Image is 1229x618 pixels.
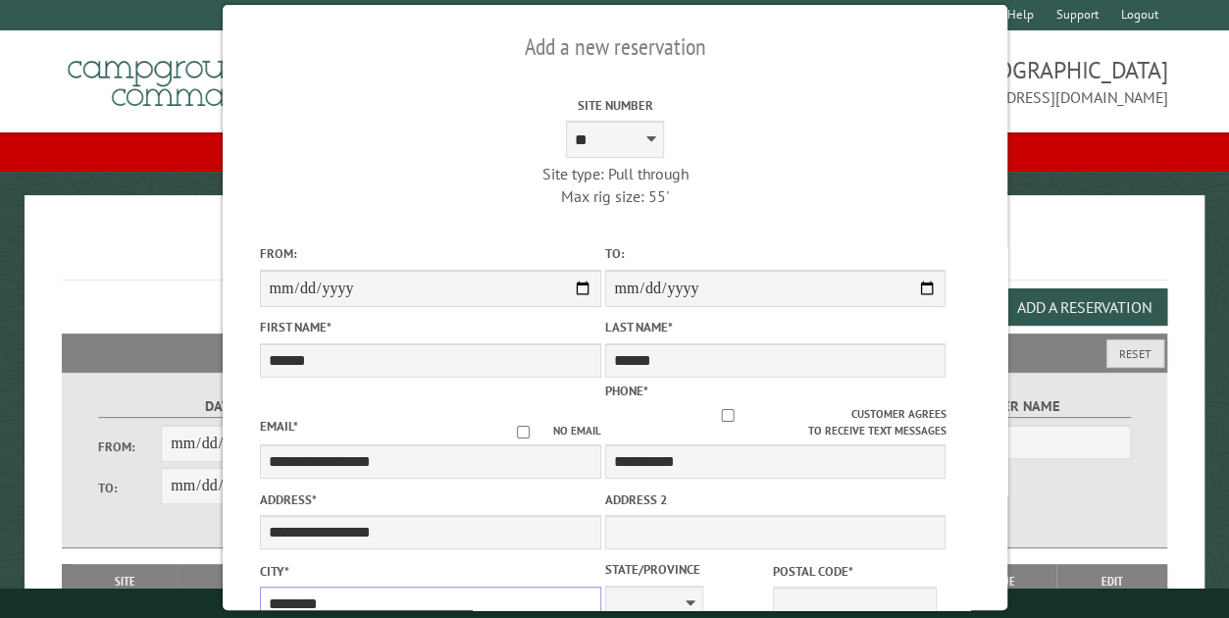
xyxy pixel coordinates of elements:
label: Site Number [444,96,786,115]
label: City [259,562,600,581]
label: From: [98,438,162,456]
input: No email [492,426,552,438]
h2: Add a new reservation [259,28,970,66]
div: Max rig size: 55' [444,185,786,207]
label: Phone [604,383,647,399]
label: First Name [259,318,600,336]
th: Site [72,564,179,599]
label: No email [492,423,600,439]
h2: Filters [62,334,1168,371]
label: To: [98,479,162,497]
label: Dates [98,395,352,418]
label: Address 2 [604,490,946,509]
label: From: [259,244,600,263]
button: Reset [1106,339,1164,368]
th: Dates [179,564,320,599]
label: Last Name [604,318,946,336]
label: Postal Code [772,562,936,581]
label: To: [604,244,946,263]
input: Customer agrees to receive text messages [605,409,850,422]
label: Customer agrees to receive text messages [604,406,946,439]
label: State/Province [604,560,768,579]
label: Address [259,490,600,509]
div: Site type: Pull through [444,163,786,184]
label: Email [259,418,297,435]
img: Campground Commander [62,38,307,115]
button: Add a Reservation [999,288,1167,326]
h1: Reservations [62,227,1168,281]
th: Edit [1056,564,1167,599]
